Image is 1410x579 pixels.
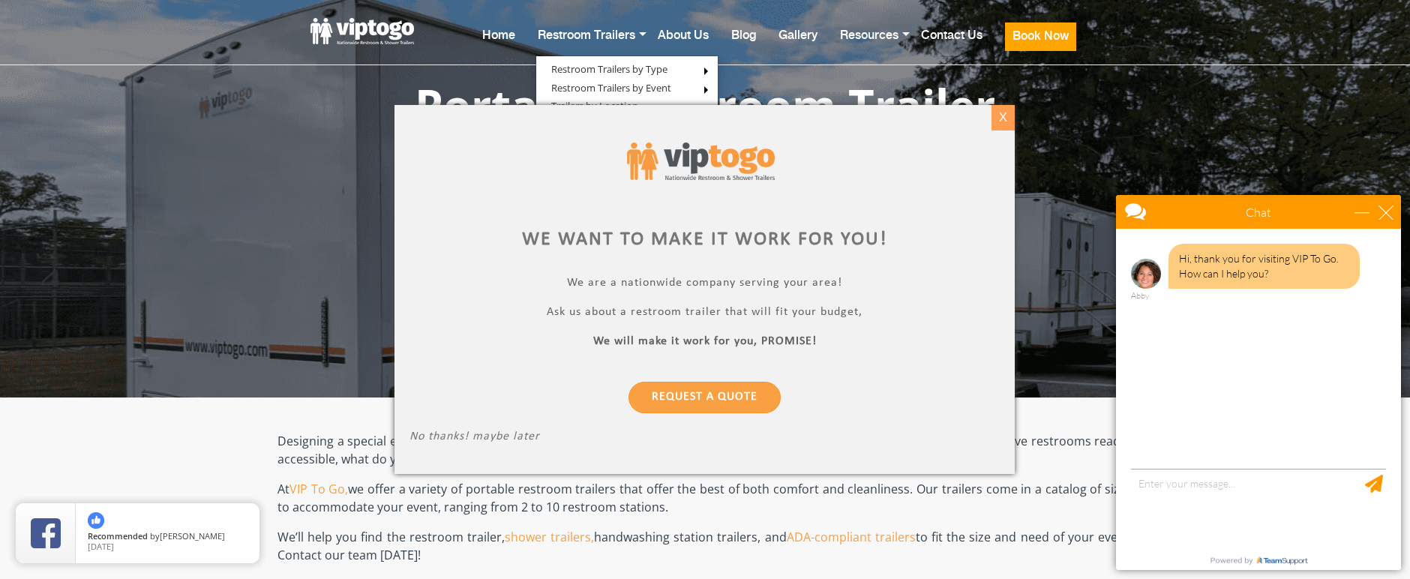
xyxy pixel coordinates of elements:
img: viptogo logo [627,142,775,180]
span: [DATE] [88,541,114,552]
span: [PERSON_NAME] [160,530,225,541]
div: X [991,105,1015,130]
a: Request a Quote [629,382,781,413]
span: Recommended [88,530,148,541]
span: by [88,532,247,542]
p: Ask us about a restroom trailer that will fit your budget, [409,305,1000,322]
b: We will make it work for you, PROMISE! [593,335,817,347]
p: We are a nationwide company serving your area! [409,276,1000,293]
p: No thanks! maybe later [409,430,1000,447]
div: We want to make it work for you! [409,226,1000,253]
img: thumbs up icon [88,512,104,529]
img: Review Rating [31,518,61,548]
iframe: Live Chat Box [1107,186,1410,579]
